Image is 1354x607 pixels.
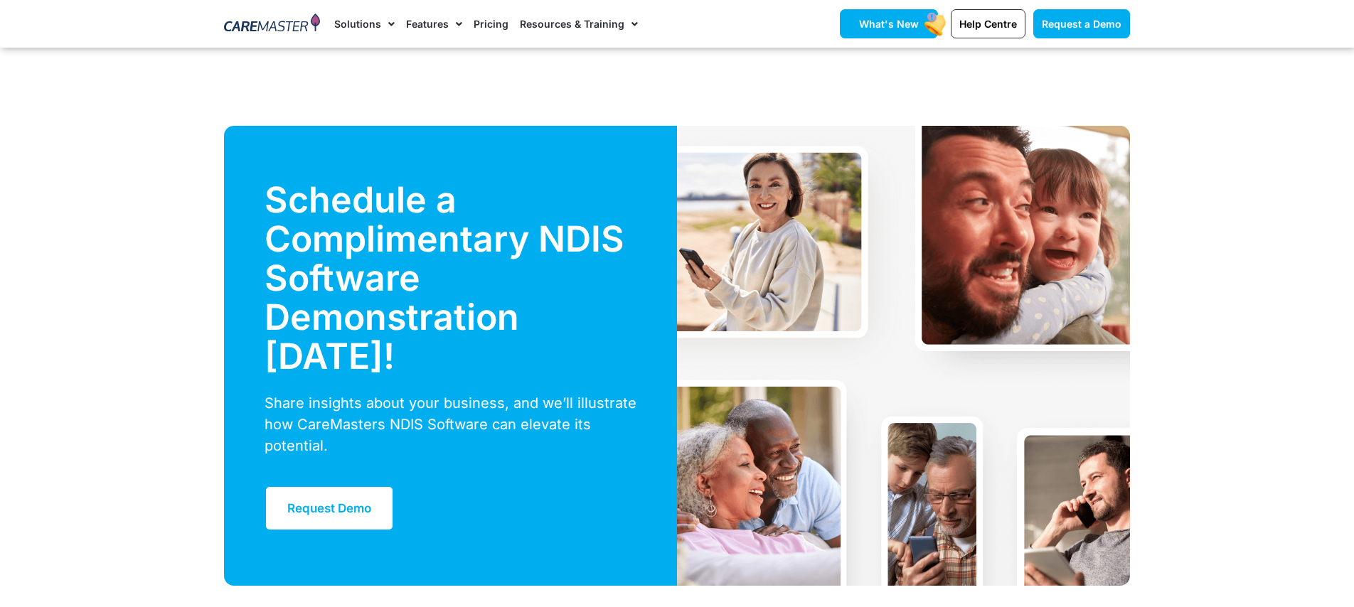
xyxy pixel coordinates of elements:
a: Help Centre [951,9,1025,38]
a: Request a Demo [1033,9,1130,38]
span: Request Demo [287,501,371,515]
a: What's New [840,9,938,38]
a: Request Demo [265,485,394,531]
span: Help Centre [959,18,1017,30]
span: Request a Demo [1042,18,1121,30]
span: What's New [859,18,919,30]
div: Share insights about your business, and we’ll illustrate how CareMasters NDIS Software can elevat... [265,392,636,456]
img: CareMaster Logo [224,14,320,35]
h2: Schedule a Complimentary NDIS Software Demonstration [DATE]! [265,181,636,376]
